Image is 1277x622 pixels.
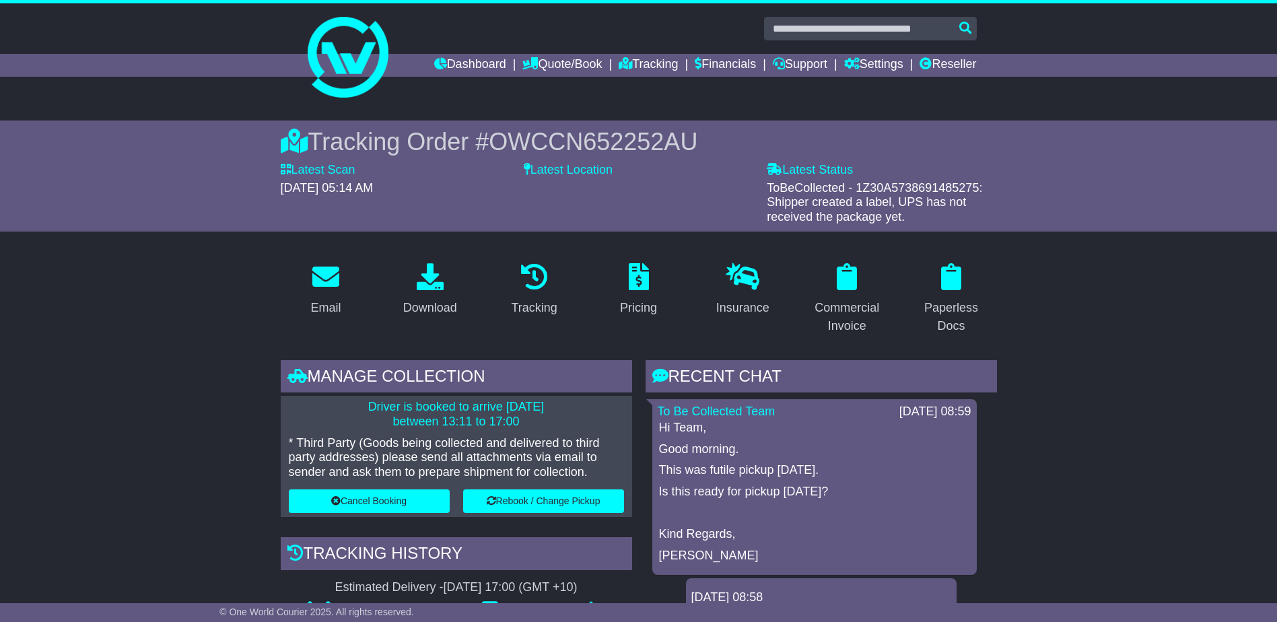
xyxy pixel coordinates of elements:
div: Email [310,299,341,317]
p: Kind Regards, [659,527,970,542]
div: Estimated Delivery - [281,580,632,595]
a: Quote/Book [522,54,602,77]
div: [DATE] 08:58 [691,590,951,605]
p: Good morning. [659,442,970,457]
a: Pricing [611,258,666,322]
span: © One World Courier 2025. All rights reserved. [219,607,414,617]
a: Reseller [920,54,976,77]
a: Support [773,54,827,77]
div: Pricing [620,299,657,317]
span: [DATE] 05:14 AM [281,181,374,195]
button: Rebook / Change Pickup [463,489,624,513]
p: Hi Team, [659,421,970,436]
a: Email [302,258,349,322]
div: Insurance [716,299,769,317]
a: Tracking [619,54,678,77]
a: Commercial Invoice [802,258,893,340]
div: Tracking history [281,537,632,574]
span: OWCCN652252AU [489,128,697,155]
p: [PERSON_NAME] [659,549,970,563]
div: [DATE] 08:59 [899,405,971,419]
a: Dashboard [434,54,506,77]
div: Paperless Docs [915,299,988,335]
div: Tracking [511,299,557,317]
div: Commercial Invoice [810,299,884,335]
label: Latest Status [767,163,853,178]
div: RECENT CHAT [646,360,997,396]
p: Is this ready for pickup [DATE]? [659,485,970,499]
a: Settings [844,54,903,77]
p: * Third Party (Goods being collected and delivered to third party addresses) please send all atta... [289,436,624,480]
a: Download [394,258,466,322]
a: Insurance [707,258,778,322]
p: This was futile pickup [DATE]. [659,463,970,478]
div: [DATE] 17:00 (GMT +10) [444,580,578,595]
a: To Be Collected Team [658,405,775,418]
span: ToBeCollected - 1Z30A5738691485275: Shipper created a label, UPS has not received the package yet. [767,181,982,223]
div: Manage collection [281,360,632,396]
p: Driver is booked to arrive [DATE] between 13:11 to 17:00 [289,400,624,429]
label: Latest Location [524,163,613,178]
label: Latest Scan [281,163,355,178]
a: Tracking [502,258,565,322]
a: Financials [695,54,756,77]
a: Paperless Docs [906,258,997,340]
div: Tracking Order # [281,127,997,156]
div: Download [403,299,457,317]
button: Cancel Booking [289,489,450,513]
